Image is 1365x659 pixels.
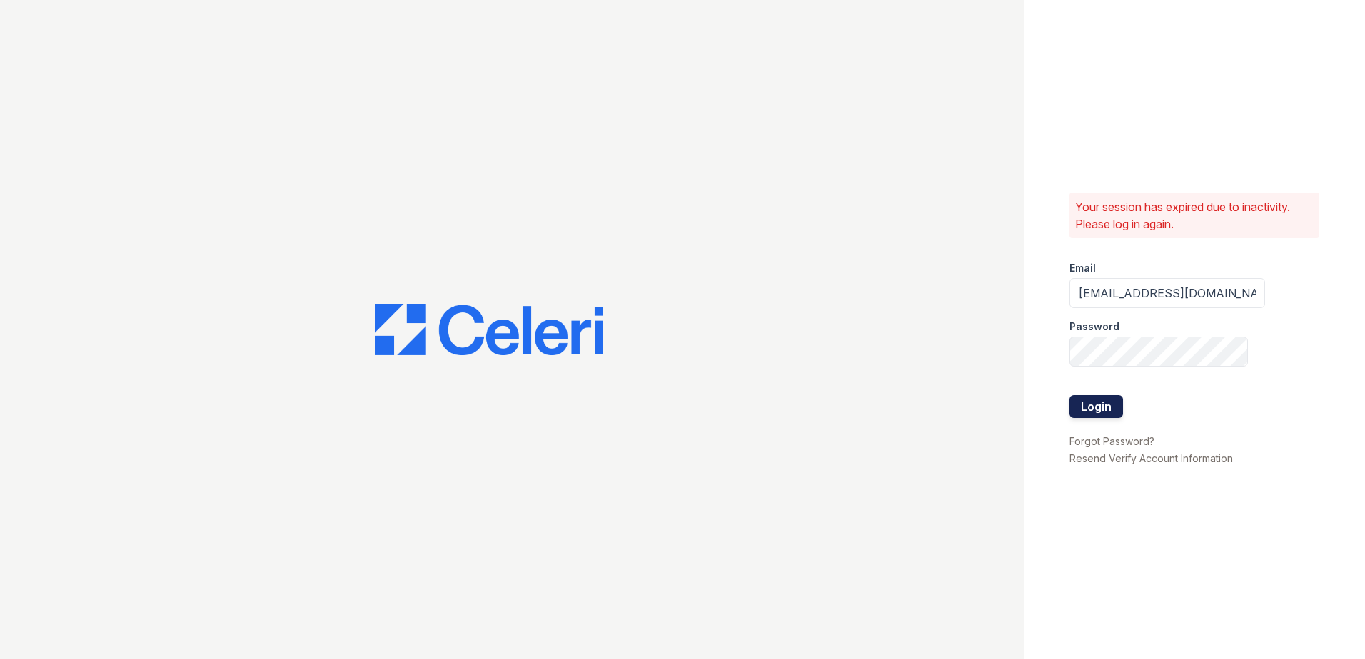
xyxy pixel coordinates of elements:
[375,304,603,355] img: CE_Logo_Blue-a8612792a0a2168367f1c8372b55b34899dd931a85d93a1a3d3e32e68fde9ad4.png
[1075,198,1314,233] p: Your session has expired due to inactivity. Please log in again.
[1069,320,1119,334] label: Password
[1069,435,1154,447] a: Forgot Password?
[1069,261,1096,275] label: Email
[1069,395,1123,418] button: Login
[1069,452,1233,464] a: Resend Verify Account Information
